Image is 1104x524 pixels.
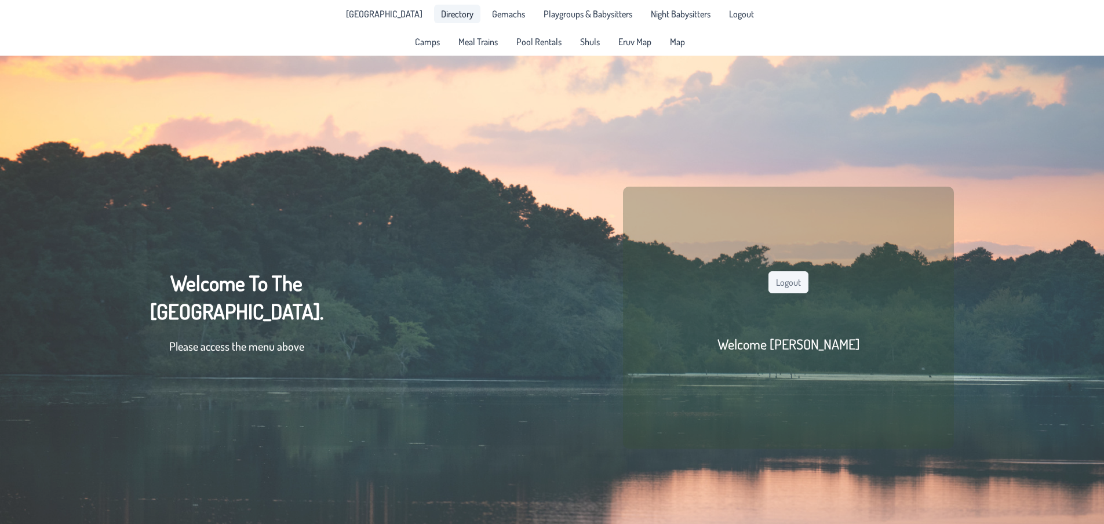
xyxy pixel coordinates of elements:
[717,335,860,353] h2: Welcome [PERSON_NAME]
[451,32,505,51] a: Meal Trains
[441,9,473,19] span: Directory
[150,269,323,366] div: Welcome To The [GEOGRAPHIC_DATA].
[768,271,808,293] button: Logout
[492,9,525,19] span: Gemachs
[346,9,422,19] span: [GEOGRAPHIC_DATA]
[485,5,532,23] a: Gemachs
[537,5,639,23] a: Playgroups & Babysitters
[663,32,692,51] a: Map
[544,9,632,19] span: Playgroups & Babysitters
[580,37,600,46] span: Shuls
[434,5,480,23] a: Directory
[722,5,761,23] li: Logout
[408,32,447,51] a: Camps
[458,37,498,46] span: Meal Trains
[651,9,711,19] span: Night Babysitters
[618,37,651,46] span: Eruv Map
[339,5,429,23] li: Pine Lake Park
[729,9,754,19] span: Logout
[339,5,429,23] a: [GEOGRAPHIC_DATA]
[415,37,440,46] span: Camps
[150,337,323,355] p: Please access the menu above
[644,5,717,23] a: Night Babysitters
[516,37,562,46] span: Pool Rentals
[509,32,569,51] a: Pool Rentals
[670,37,685,46] span: Map
[611,32,658,51] a: Eruv Map
[573,32,607,51] a: Shuls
